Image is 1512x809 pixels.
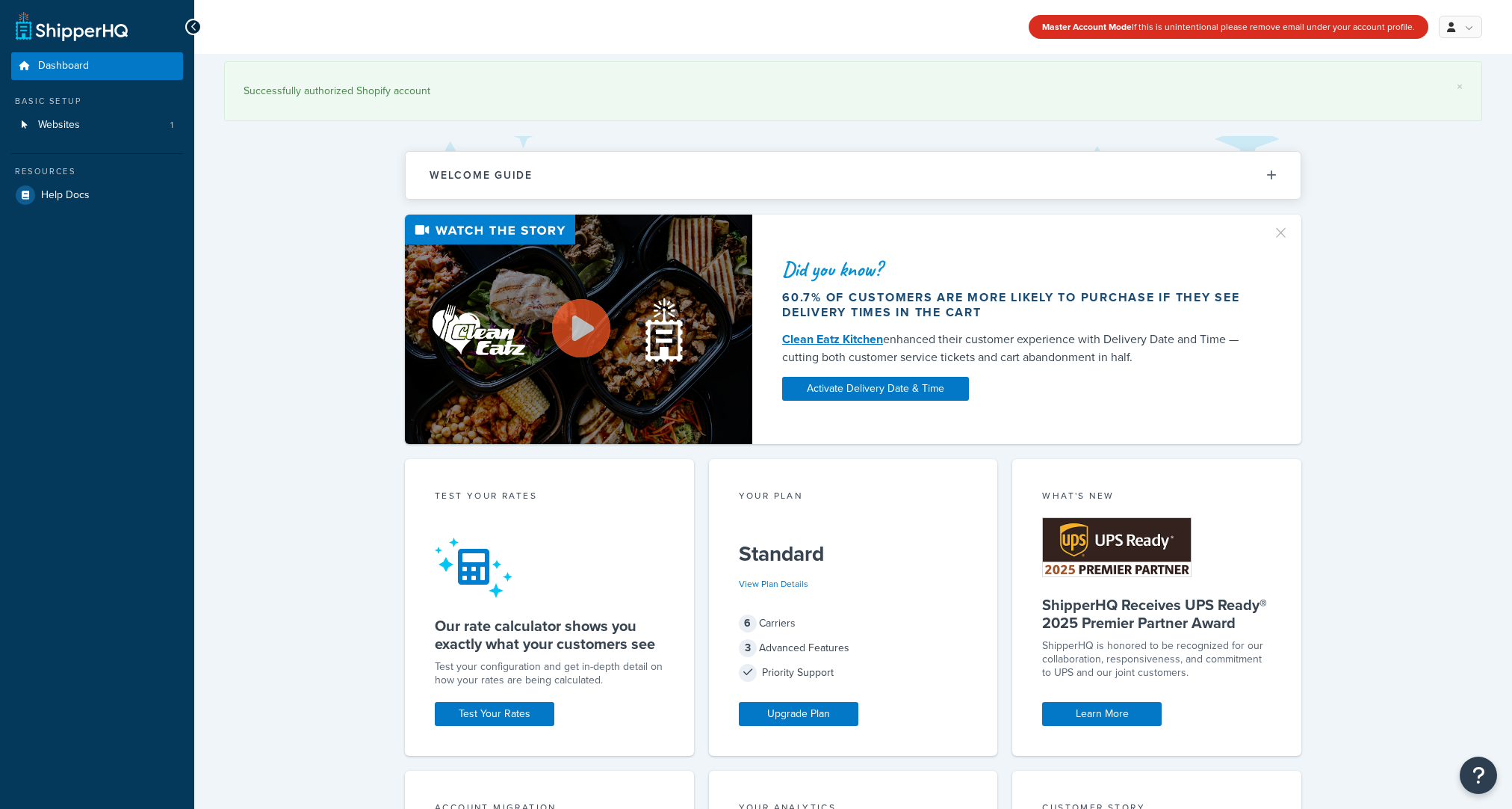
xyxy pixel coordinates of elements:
a: Test Your Rates [435,702,554,726]
div: enhanced their customer experience with Delivery Date and Time — cutting both customer service ti... [782,330,1254,366]
a: Help Docs [11,182,183,209]
p: ShipperHQ is honored to be recognized for our collaboration, responsiveness, and commitment to UP... [1042,639,1271,680]
span: 3 [739,639,757,657]
div: Test your rates [435,489,664,506]
a: Learn More [1042,702,1162,726]
div: Carriers [739,613,968,634]
img: Video thumbnail [405,215,752,444]
div: Your Plan [739,489,968,506]
a: Activate Delivery Date & Time [782,377,969,401]
div: If this is unintentional please remove email under your account profile. [1029,15,1428,39]
div: Basic Setup [11,95,183,108]
h5: Standard [739,542,968,566]
div: Did you know? [782,259,1254,280]
a: × [1457,81,1463,93]
span: 6 [739,615,757,633]
div: What's New [1042,489,1271,506]
span: Websites [38,119,80,132]
li: Websites [11,111,183,139]
button: Open Resource Center [1460,757,1497,794]
span: 1 [170,119,173,132]
a: Clean Eatz Kitchen [782,330,883,348]
div: Priority Support [739,662,968,683]
div: Successfully authorized Shopify account [244,81,1463,102]
div: Test your configuration and get in-depth detail on how your rates are being calculated. [435,660,664,687]
a: Upgrade Plan [739,702,858,726]
span: Help Docs [41,189,90,202]
h5: ShipperHQ Receives UPS Ready® 2025 Premier Partner Award [1042,596,1271,632]
div: Advanced Features [739,638,968,659]
a: View Plan Details [739,577,808,591]
a: Dashboard [11,52,183,80]
h5: Our rate calculator shows you exactly what your customers see [435,617,664,653]
div: Resources [11,165,183,178]
button: Welcome Guide [406,152,1301,199]
a: Websites1 [11,111,183,139]
strong: Master Account Mode [1042,20,1132,34]
div: 60.7% of customers are more likely to purchase if they see delivery times in the cart [782,290,1254,320]
h2: Welcome Guide [430,170,533,181]
span: Dashboard [38,60,89,73]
